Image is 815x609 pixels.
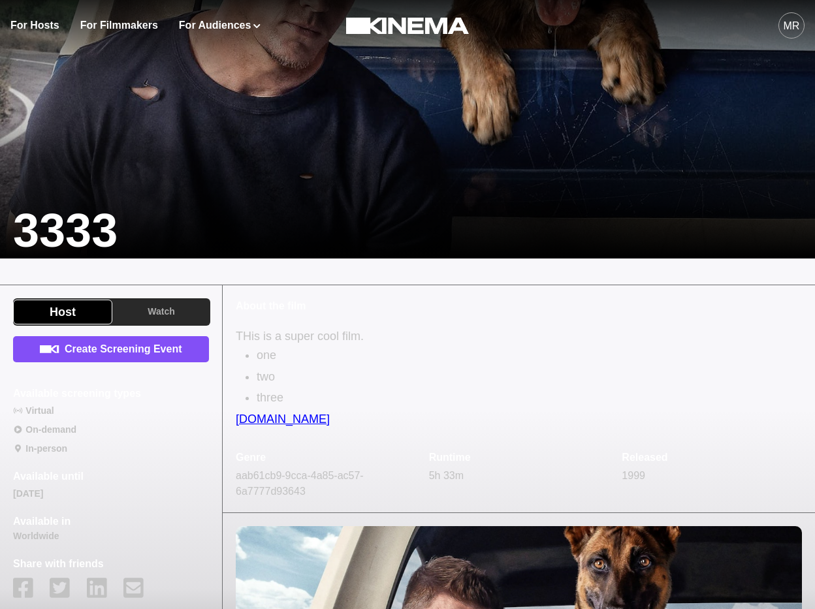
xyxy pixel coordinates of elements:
[25,423,76,437] p: On-demand
[13,202,118,258] h1: 3333
[87,572,107,606] button: linkedin
[13,487,84,501] p: [DATE]
[13,514,71,529] p: Available in
[257,388,802,407] p: three
[13,469,84,484] p: Available until
[236,327,802,346] p: THis is a super cool film.
[25,442,67,456] p: In-person
[80,18,158,33] a: For Filmmakers
[236,468,416,499] p: aab61cb9-9cca-4a85-ac57-6a7777d93643
[622,468,802,484] p: 1999
[429,450,609,465] p: Runtime
[429,468,609,484] p: 5h 33m
[13,572,33,606] button: facebook
[236,298,802,314] p: About the film
[13,529,71,543] p: Worldwide
[13,556,144,572] p: Share with friends
[236,450,416,465] p: Genre
[257,346,802,365] p: one
[784,18,800,34] div: MR
[13,336,209,362] a: Create Screening Event
[236,413,330,426] a: [DOMAIN_NAME]
[257,367,802,386] p: two
[179,18,261,33] button: For Audiences
[13,386,141,401] p: Available screening types
[50,572,70,606] button: twitter
[10,18,59,33] a: For Hosts
[25,404,54,418] p: Virtual
[123,572,144,606] button: email
[622,450,802,465] p: Released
